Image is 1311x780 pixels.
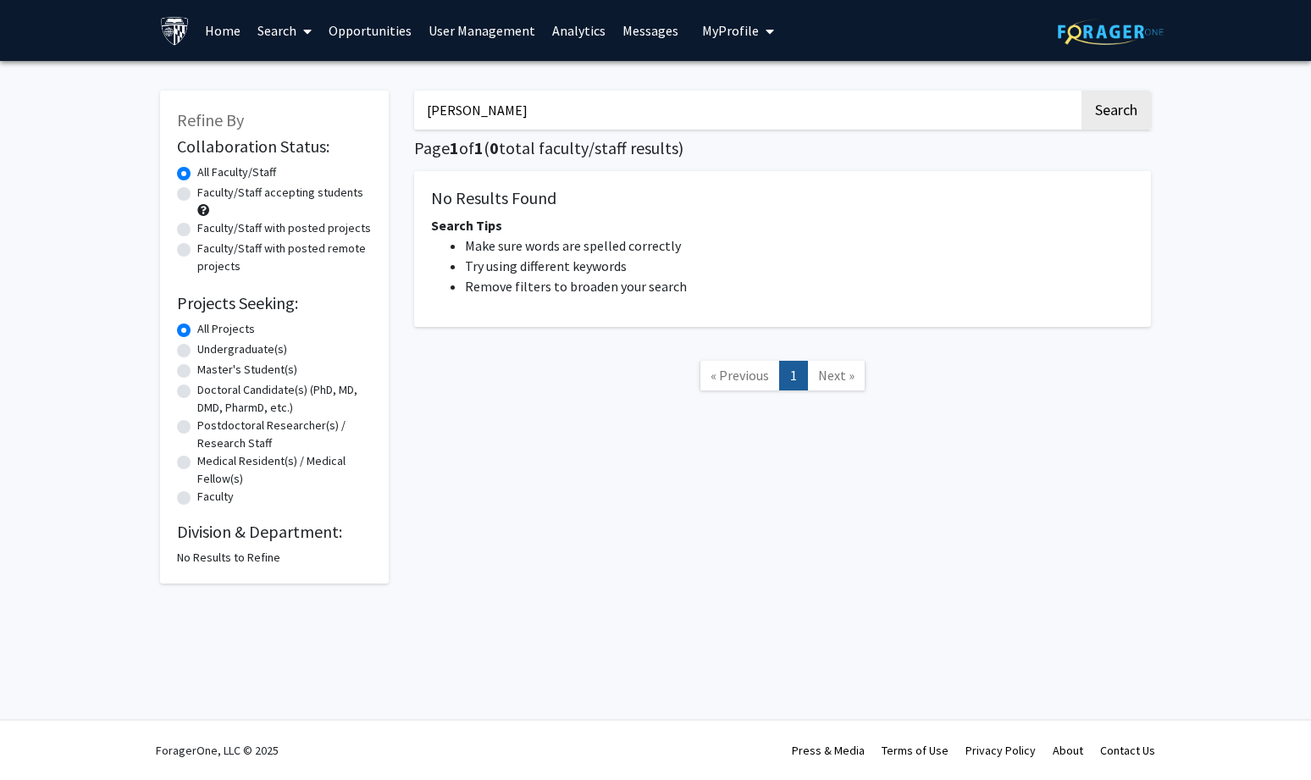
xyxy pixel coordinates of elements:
a: Analytics [544,1,614,60]
a: Messages [614,1,687,60]
span: Next » [818,367,855,384]
a: User Management [420,1,544,60]
a: Next Page [807,361,866,390]
a: Privacy Policy [965,743,1036,758]
span: Refine By [177,109,244,130]
li: Remove filters to broaden your search [465,276,1134,296]
span: 1 [474,137,484,158]
a: About [1053,743,1083,758]
h2: Collaboration Status: [177,136,372,157]
a: Contact Us [1100,743,1155,758]
span: My Profile [702,22,759,39]
li: Make sure words are spelled correctly [465,235,1134,256]
a: Press & Media [792,743,865,758]
a: Previous Page [700,361,780,390]
span: 0 [490,137,499,158]
img: ForagerOne Logo [1058,19,1164,45]
a: Terms of Use [882,743,949,758]
h2: Division & Department: [177,522,372,542]
span: Search Tips [431,217,502,234]
button: Search [1081,91,1151,130]
a: Opportunities [320,1,420,60]
label: All Faculty/Staff [197,163,276,181]
label: All Projects [197,320,255,338]
label: Faculty [197,488,234,506]
label: Postdoctoral Researcher(s) / Research Staff [197,417,372,452]
iframe: Chat [13,704,72,767]
label: Faculty/Staff with posted projects [197,219,371,237]
label: Medical Resident(s) / Medical Fellow(s) [197,452,372,488]
label: Undergraduate(s) [197,340,287,358]
label: Doctoral Candidate(s) (PhD, MD, DMD, PharmD, etc.) [197,381,372,417]
h5: No Results Found [431,188,1134,208]
span: « Previous [711,367,769,384]
div: No Results to Refine [177,549,372,567]
li: Try using different keywords [465,256,1134,276]
a: Search [249,1,320,60]
a: 1 [779,361,808,390]
h2: Projects Seeking: [177,293,372,313]
span: 1 [450,137,459,158]
div: ForagerOne, LLC © 2025 [156,721,279,780]
nav: Page navigation [414,344,1151,412]
input: Search Keywords [414,91,1079,130]
h1: Page of ( total faculty/staff results) [414,138,1151,158]
label: Faculty/Staff accepting students [197,184,363,202]
label: Master's Student(s) [197,361,297,379]
img: Johns Hopkins University Logo [160,16,190,46]
label: Faculty/Staff with posted remote projects [197,240,372,275]
a: Home [196,1,249,60]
